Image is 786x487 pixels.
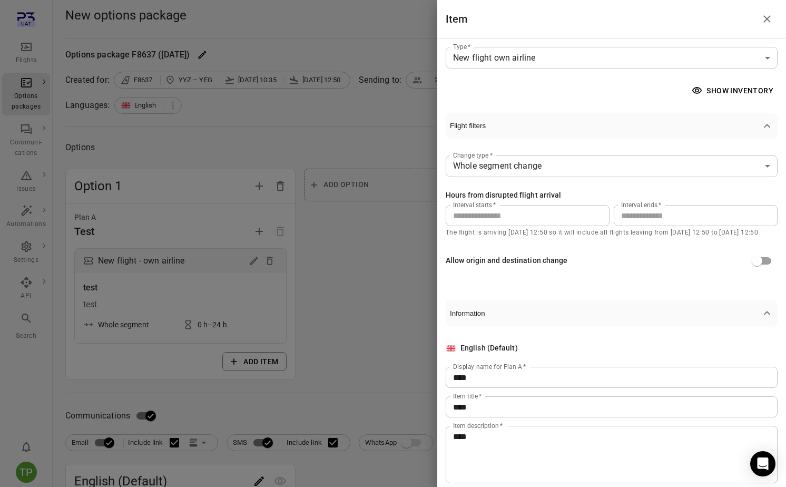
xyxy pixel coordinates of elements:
div: Hours from disrupted flight arrival [446,190,562,201]
button: Show inventory [690,81,778,101]
div: Flight filters [446,139,778,288]
label: Interval starts [453,200,496,209]
div: Open Intercom Messenger [750,451,775,476]
label: Interval ends [621,200,662,209]
label: Type [453,42,471,51]
div: New flight own airline [453,52,761,64]
label: Item title [453,392,482,401]
div: English (Default) [460,343,518,354]
label: Change type [453,151,493,160]
p: The flight is arriving [DATE] 12:50 so it will include all flights leaving from [DATE] 12:50 to [... [446,228,778,238]
span: Flight filters [450,122,761,130]
button: Information [446,300,778,326]
span: Information [450,309,761,317]
button: Flight filters [446,113,778,139]
button: Close drawer [756,8,778,30]
div: Allow origin and destination change [446,255,568,267]
label: Item description [453,421,503,430]
h1: Item [446,11,468,27]
div: Whole segment change [453,160,761,172]
label: Display name for Plan A [453,362,526,371]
